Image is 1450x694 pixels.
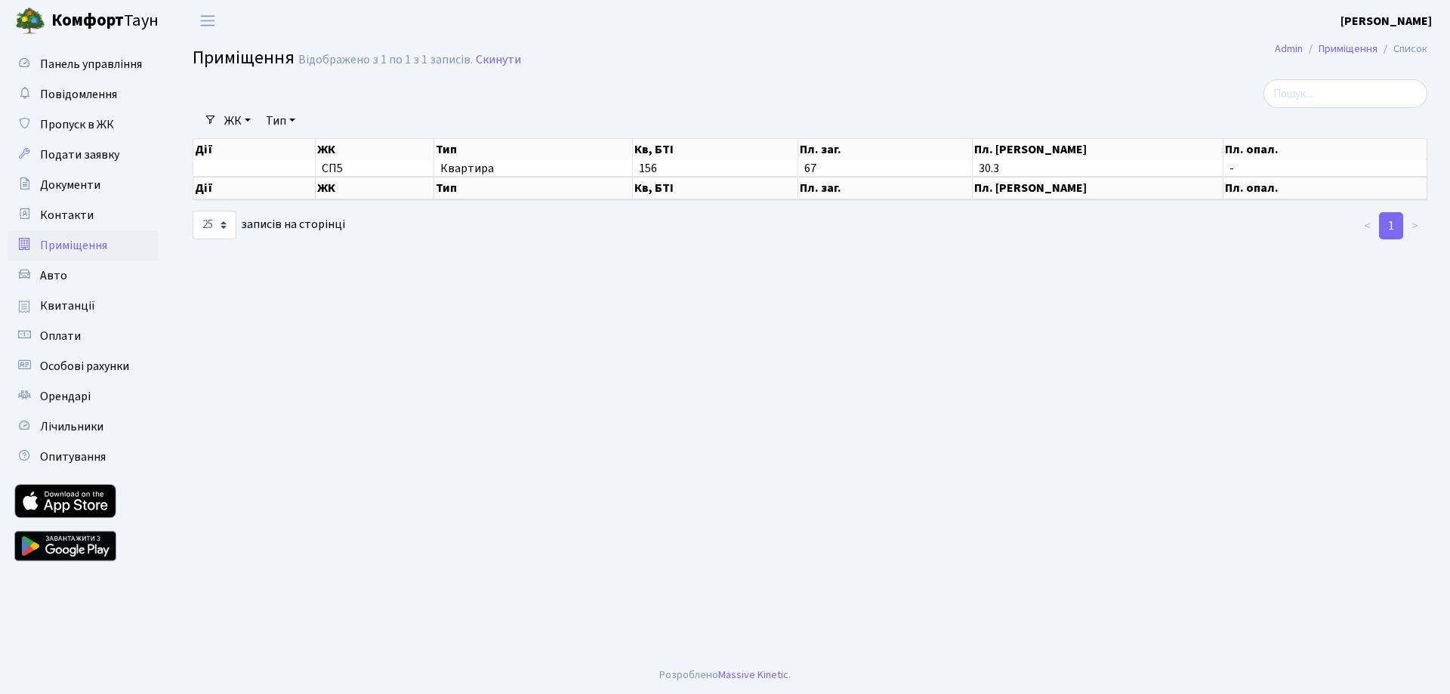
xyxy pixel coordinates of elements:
[40,449,106,465] span: Опитування
[476,53,521,67] a: Скинути
[40,177,100,193] span: Документи
[193,211,236,239] select: записів на сторінці
[1223,177,1427,199] th: Пл. опал.
[40,237,107,254] span: Приміщення
[40,86,117,103] span: Повідомлення
[1340,13,1432,29] b: [PERSON_NAME]
[659,667,791,683] div: Розроблено .
[1377,41,1427,57] li: Список
[298,53,473,67] div: Відображено з 1 по 1 з 1 записів.
[51,8,124,32] b: Комфорт
[40,328,81,344] span: Оплати
[1340,12,1432,30] a: [PERSON_NAME]
[1252,33,1450,65] nav: breadcrumb
[8,170,159,200] a: Документи
[316,177,434,199] th: ЖК
[8,109,159,140] a: Пропуск в ЖК
[8,230,159,261] a: Приміщення
[798,177,973,199] th: Пл. заг.
[973,177,1223,199] th: Пл. [PERSON_NAME]
[633,139,798,160] th: Кв, БТІ
[193,45,295,71] span: Приміщення
[1223,139,1427,160] th: Пл. опал.
[434,139,633,160] th: Тип
[40,298,95,314] span: Квитанції
[798,139,973,160] th: Пл. заг.
[633,177,798,199] th: Кв, БТІ
[8,442,159,472] a: Опитування
[51,8,159,34] span: Таун
[8,200,159,230] a: Контакти
[8,412,159,442] a: Лічильники
[8,321,159,351] a: Оплати
[8,49,159,79] a: Панель управління
[8,381,159,412] a: Орендарі
[8,261,159,291] a: Авто
[639,160,657,177] span: 156
[718,667,788,683] a: Massive Kinetic
[804,160,816,177] span: 67
[193,139,316,160] th: Дії
[260,108,301,134] a: Тип
[40,358,129,375] span: Особові рахунки
[189,8,227,33] button: Переключити навігацію
[218,108,257,134] a: ЖК
[8,140,159,170] a: Подати заявку
[440,162,626,174] span: Квартира
[322,162,427,174] span: СП5
[973,139,1223,160] th: Пл. [PERSON_NAME]
[40,116,114,133] span: Пропуск в ЖК
[316,139,434,160] th: ЖК
[1229,160,1234,177] span: -
[15,6,45,36] img: logo.png
[40,207,94,224] span: Контакти
[193,177,316,199] th: Дії
[1379,212,1403,239] a: 1
[1263,79,1427,108] input: Пошук...
[8,291,159,321] a: Квитанції
[40,147,119,163] span: Подати заявку
[979,160,999,177] span: 30.3
[1319,41,1377,57] a: Приміщення
[193,211,345,239] label: записів на сторінці
[40,418,103,435] span: Лічильники
[434,177,633,199] th: Тип
[40,56,142,72] span: Панель управління
[40,267,67,284] span: Авто
[8,79,159,109] a: Повідомлення
[40,388,91,405] span: Орендарі
[1275,41,1303,57] a: Admin
[8,351,159,381] a: Особові рахунки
